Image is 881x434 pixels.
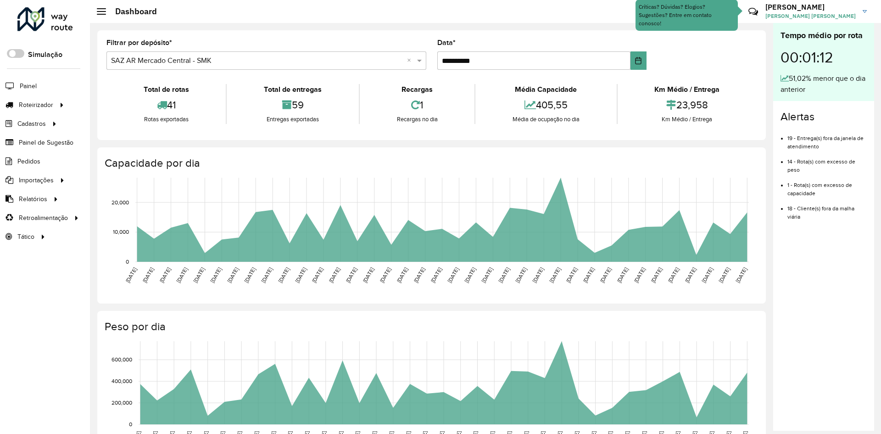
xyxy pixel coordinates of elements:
[112,400,132,406] text: 200,000
[548,266,562,284] text: [DATE]
[620,84,754,95] div: Km Médio / Entrega
[260,266,273,284] text: [DATE]
[20,81,37,91] span: Painel
[787,197,867,221] li: 18 - Cliente(s) fora da malha viária
[109,84,223,95] div: Total de rotas
[17,157,40,166] span: Pedidos
[765,3,856,11] h3: [PERSON_NAME]
[19,138,73,147] span: Painel de Sugestão
[192,266,206,284] text: [DATE]
[684,266,697,284] text: [DATE]
[126,259,129,265] text: 0
[19,175,54,185] span: Importações
[787,127,867,151] li: 19 - Entrega(s) fora da janela de atendimento
[407,55,415,66] span: Clear all
[19,213,68,223] span: Retroalimentação
[633,266,646,284] text: [DATE]
[209,266,223,284] text: [DATE]
[599,266,612,284] text: [DATE]
[667,266,680,284] text: [DATE]
[294,266,307,284] text: [DATE]
[743,2,763,22] a: Contato Rápido
[478,115,614,124] div: Média de ocupação no dia
[781,42,867,73] div: 00:01:12
[113,229,129,235] text: 10,000
[175,266,189,284] text: [DATE]
[124,266,138,284] text: [DATE]
[787,174,867,197] li: 1 - Rota(s) com excesso de capacidade
[19,100,53,110] span: Roteirizador
[362,266,375,284] text: [DATE]
[413,266,426,284] text: [DATE]
[243,266,256,284] text: [DATE]
[787,151,867,174] li: 14 - Rota(s) com excesso de peso
[105,157,757,170] h4: Capacidade por dia
[106,6,157,17] h2: Dashboard
[158,266,172,284] text: [DATE]
[112,378,132,384] text: 400,000
[362,95,472,115] div: 1
[718,266,731,284] text: [DATE]
[141,266,155,284] text: [DATE]
[396,266,409,284] text: [DATE]
[781,73,867,95] div: 51,02% menor que o dia anterior
[229,84,356,95] div: Total de entregas
[781,29,867,42] div: Tempo médio por rota
[345,266,358,284] text: [DATE]
[28,49,62,60] label: Simulação
[478,84,614,95] div: Média Capacidade
[105,320,757,333] h4: Peso por dia
[429,266,443,284] text: [DATE]
[109,115,223,124] div: Rotas exportadas
[19,194,47,204] span: Relatórios
[650,266,663,284] text: [DATE]
[446,266,460,284] text: [DATE]
[129,421,132,427] text: 0
[277,266,290,284] text: [DATE]
[109,95,223,115] div: 41
[328,266,341,284] text: [DATE]
[565,266,578,284] text: [DATE]
[106,37,172,48] label: Filtrar por depósito
[630,51,647,70] button: Choose Date
[701,266,714,284] text: [DATE]
[582,266,595,284] text: [DATE]
[781,110,867,124] h4: Alertas
[379,266,392,284] text: [DATE]
[735,266,748,284] text: [DATE]
[480,266,494,284] text: [DATE]
[362,84,472,95] div: Recargas
[616,266,629,284] text: [DATE]
[620,115,754,124] div: Km Médio / Entrega
[478,95,614,115] div: 405,55
[17,232,34,242] span: Tático
[463,266,477,284] text: [DATE]
[229,95,356,115] div: 59
[437,37,456,48] label: Data
[311,266,324,284] text: [DATE]
[112,357,132,363] text: 600,000
[17,119,46,129] span: Cadastros
[497,266,511,284] text: [DATE]
[112,199,129,205] text: 20,000
[765,12,856,20] span: [PERSON_NAME] [PERSON_NAME]
[226,266,240,284] text: [DATE]
[362,115,472,124] div: Recargas no dia
[620,95,754,115] div: 23,958
[531,266,545,284] text: [DATE]
[514,266,528,284] text: [DATE]
[229,115,356,124] div: Entregas exportadas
